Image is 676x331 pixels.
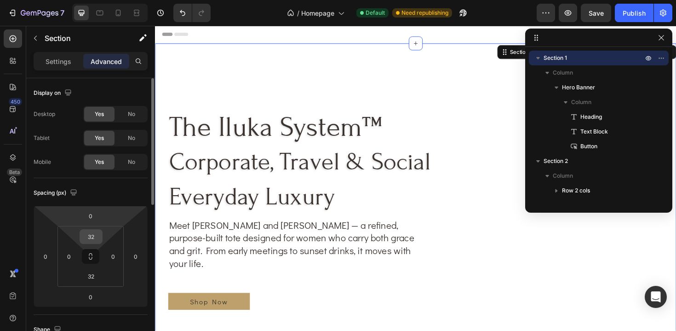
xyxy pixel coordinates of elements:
[623,8,646,18] div: Publish
[483,23,523,34] button: AI Content
[62,250,76,263] input: 0px
[34,110,55,118] div: Desktop
[9,98,22,105] div: 450
[81,209,100,223] input: 0
[562,186,590,195] span: Row 2 cols
[581,4,611,22] button: Save
[301,8,334,18] span: Homepage
[82,269,100,283] input: 2xl
[60,7,64,18] p: 7
[155,26,676,331] iframe: Design area
[46,57,71,66] p: Settings
[589,9,604,17] span: Save
[34,187,79,199] div: Spacing (px)
[580,112,602,122] span: Heading
[128,110,135,118] span: No
[580,127,608,136] span: Text Block
[7,168,22,176] div: Beta
[45,33,120,44] p: Section
[82,230,100,244] input: 2xl
[106,250,120,263] input: 0px
[401,9,448,17] span: Need republishing
[34,87,74,99] div: Display on
[34,158,51,166] div: Mobile
[4,4,69,22] button: 7
[544,53,567,63] span: Section 1
[615,4,653,22] button: Publish
[544,201,568,210] span: Section 3
[128,158,135,166] span: No
[91,57,122,66] p: Advanced
[297,8,299,18] span: /
[562,83,595,92] span: Hero Banner
[81,290,100,304] input: 0
[95,158,104,166] span: Yes
[366,9,385,17] span: Default
[128,134,135,142] span: No
[173,4,211,22] div: Undo/Redo
[129,250,143,263] input: 0
[553,171,573,180] span: Column
[95,110,104,118] span: Yes
[553,68,573,77] span: Column
[95,134,104,142] span: Yes
[39,250,52,263] input: 0
[645,286,667,308] div: Open Intercom Messenger
[34,134,50,142] div: Tablet
[571,98,591,107] span: Column
[580,142,597,151] span: Button
[544,157,568,166] span: Section 2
